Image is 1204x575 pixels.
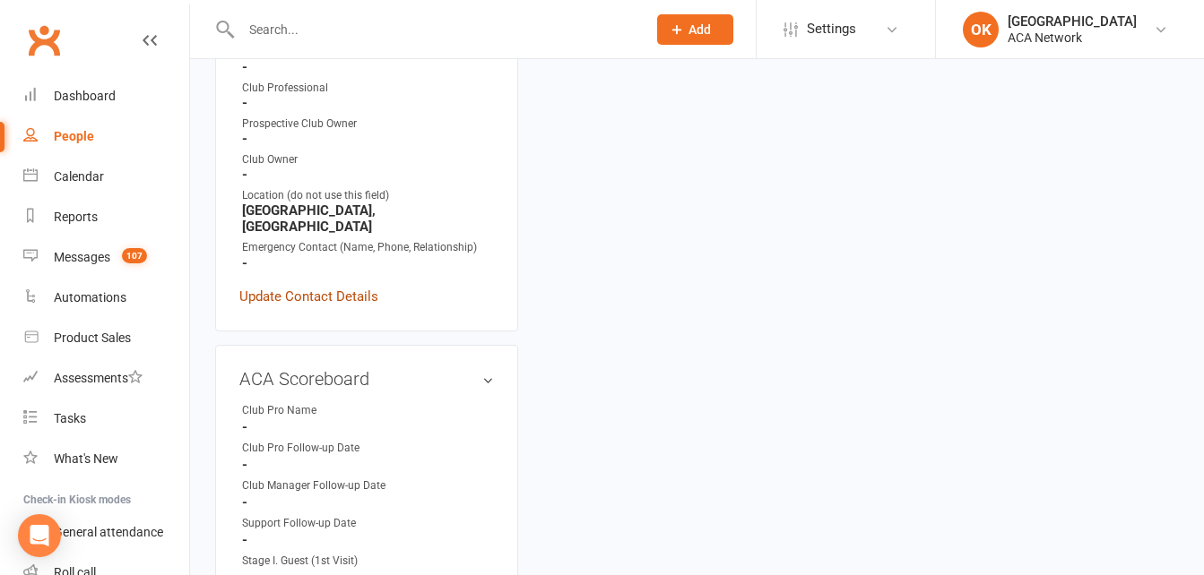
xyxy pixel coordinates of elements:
[23,439,189,479] a: What's New
[1008,13,1137,30] div: [GEOGRAPHIC_DATA]
[18,514,61,557] div: Open Intercom Messenger
[242,187,494,204] div: Location (do not use this field)
[242,131,494,147] strong: -
[242,532,494,548] strong: -
[239,286,378,307] a: Update Contact Details
[242,402,390,419] div: Club Pro Name
[23,157,189,197] a: Calendar
[236,17,634,42] input: Search...
[23,116,189,157] a: People
[54,210,98,224] div: Reports
[242,116,494,133] div: Prospective Club Owner
[22,18,66,63] a: Clubworx
[23,512,189,553] a: General attendance kiosk mode
[242,59,494,75] strong: -
[23,399,189,439] a: Tasks
[54,290,126,305] div: Automations
[54,371,143,385] div: Assessments
[242,440,390,457] div: Club Pro Follow-up Date
[242,255,494,271] strong: -
[242,457,494,473] strong: -
[54,411,86,425] div: Tasks
[1008,30,1137,46] div: ACA Network
[963,12,999,47] div: OK
[242,80,494,97] div: Club Professional
[242,239,494,256] div: Emergency Contact (Name, Phone, Relationship)
[242,494,494,511] strong: -
[657,14,733,45] button: Add
[23,197,189,237] a: Reports
[122,248,147,263] span: 107
[242,477,390,494] div: Club Manager Follow-up Date
[242,553,390,570] div: Stage I. Guest (1st Visit)
[54,451,118,466] div: What's New
[23,358,189,399] a: Assessments
[242,95,494,111] strong: -
[23,237,189,278] a: Messages 107
[242,202,494,235] strong: [GEOGRAPHIC_DATA], [GEOGRAPHIC_DATA]
[54,250,110,264] div: Messages
[54,525,163,539] div: General attendance
[23,318,189,358] a: Product Sales
[54,330,131,345] div: Product Sales
[23,278,189,318] a: Automations
[689,22,711,37] span: Add
[239,369,494,389] h3: ACA Scoreboard
[54,169,104,184] div: Calendar
[23,76,189,116] a: Dashboard
[807,9,856,49] span: Settings
[242,419,494,435] strong: -
[242,167,494,183] strong: -
[242,515,390,532] div: Support Follow-up Date
[54,129,94,143] div: People
[54,89,116,103] div: Dashboard
[242,151,494,168] div: Club Owner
